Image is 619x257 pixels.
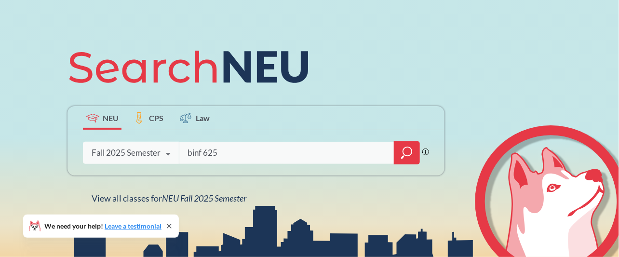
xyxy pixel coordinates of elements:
[103,112,119,123] span: NEU
[92,148,161,158] div: Fall 2025 Semester
[162,193,246,203] span: NEU Fall 2025 Semester
[149,112,163,123] span: CPS
[394,141,420,164] div: magnifying glass
[187,143,387,163] input: Class, professor, course number, "phrase"
[401,146,413,160] svg: magnifying glass
[105,222,161,230] a: Leave a testimonial
[44,223,161,230] span: We need your help!
[196,112,210,123] span: Law
[92,193,246,203] span: View all classes for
